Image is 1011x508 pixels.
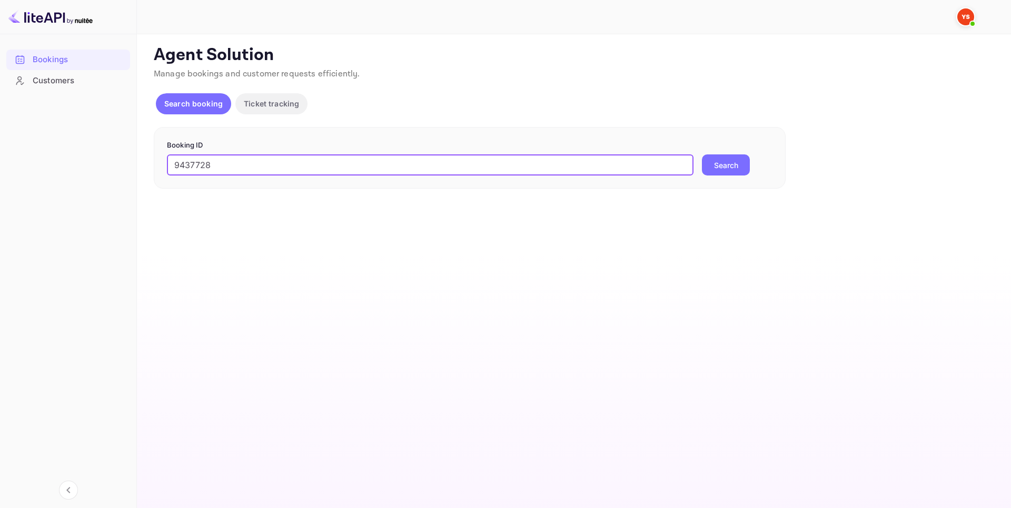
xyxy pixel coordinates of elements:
p: Search booking [164,98,223,109]
button: Search [702,154,750,175]
img: LiteAPI logo [8,8,93,25]
p: Ticket tracking [244,98,299,109]
img: Yandex Support [957,8,974,25]
p: Agent Solution [154,45,992,66]
div: Customers [6,71,130,91]
a: Bookings [6,50,130,69]
div: Bookings [6,50,130,70]
a: Customers [6,71,130,90]
button: Collapse navigation [59,481,78,500]
div: Bookings [33,54,125,66]
div: Customers [33,75,125,87]
input: Enter Booking ID (e.g., 63782194) [167,154,693,175]
p: Booking ID [167,140,772,151]
span: Manage bookings and customer requests efficiently. [154,69,360,80]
